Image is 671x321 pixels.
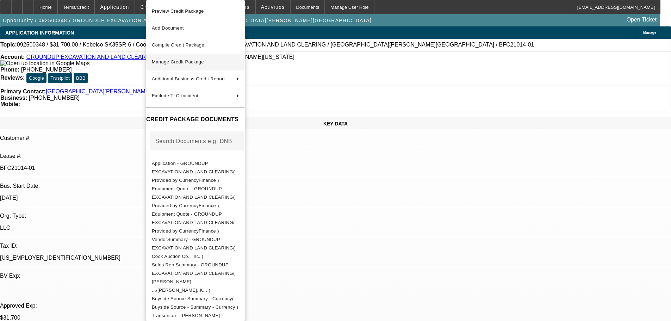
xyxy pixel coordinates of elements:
[152,186,235,208] span: Equipment Quote - GROUNDUP EXCAVATION AND LAND CLEARING( Provided by CurrencyFinance )
[152,296,238,310] span: Buyside Source Summary - Currency( Buyside Source - Summary - Currency )
[155,138,232,144] mat-label: Search Documents e.g. DNB
[152,42,204,48] span: Compile Credit Package
[152,161,235,183] span: Application - GROUNDUP EXCAVATION AND LAND CLEARING( Provided by CurrencyFinance )
[152,93,198,98] span: Exclude TLO Incident
[152,211,235,234] span: Equipment Quote - GROUNDUP EXCAVATION AND LAND CLEARING( Provided by CurrencyFinance )
[146,185,245,210] button: Equipment Quote - GROUNDUP EXCAVATION AND LAND CLEARING( Provided by CurrencyFinance )
[146,235,245,261] button: VendorSummary - GROUNDUP EXCAVATION AND LAND CLEARING( Cook Auction Co., Inc. )
[146,261,245,295] button: Sales Rep Summary - GROUNDUP EXCAVATION AND LAND CLEARING( Rustebakke, .../O'Connor, K... )
[152,59,204,64] span: Manage Credit Package
[152,76,225,81] span: Additional Business Credit Report
[152,8,204,14] span: Preview Credit Package
[146,210,245,235] button: Equipment Quote - GROUNDUP EXCAVATION AND LAND CLEARING( Provided by CurrencyFinance )
[146,295,245,311] button: Buyside Source Summary - Currency( Buyside Source - Summary - Currency )
[152,262,235,293] span: Sales Rep Summary - GROUNDUP EXCAVATION AND LAND CLEARING( [PERSON_NAME], .../[PERSON_NAME], K... )
[152,25,184,31] span: Add Document
[152,237,235,259] span: VendorSummary - GROUNDUP EXCAVATION AND LAND CLEARING( Cook Auction Co., Inc. )
[146,115,245,124] h4: CREDIT PACKAGE DOCUMENTS
[146,159,245,185] button: Application - GROUNDUP EXCAVATION AND LAND CLEARING( Provided by CurrencyFinance )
